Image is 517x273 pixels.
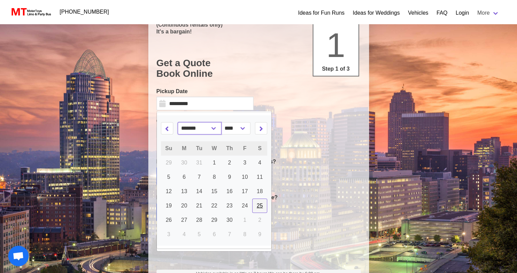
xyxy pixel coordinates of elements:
[207,170,222,184] a: 8
[211,188,217,194] span: 15
[207,184,222,199] a: 15
[196,145,202,151] span: Tu
[252,156,267,170] a: 4
[408,9,428,17] a: Vehicles
[182,174,186,180] span: 6
[161,199,177,213] a: 19
[228,174,231,180] span: 9
[166,188,172,194] span: 12
[157,58,361,79] h1: Get a Quote Book Online
[252,184,267,199] a: 18
[182,231,186,237] span: 4
[181,203,187,209] span: 20
[181,160,187,166] span: 30
[211,203,217,209] span: 22
[157,21,361,28] p: (Continuous rentals only)
[196,188,202,194] span: 14
[166,203,172,209] span: 19
[198,231,201,237] span: 5
[167,231,170,237] span: 3
[326,26,345,64] span: 1
[237,170,252,184] a: 10
[222,199,237,213] a: 23
[192,213,207,227] a: 28
[258,145,262,151] span: S
[222,170,237,184] a: 9
[242,203,248,209] span: 24
[237,199,252,213] a: 24
[455,9,469,17] a: Login
[161,184,177,199] a: 12
[8,246,29,266] a: Open chat
[157,87,254,96] label: Pickup Date
[243,217,246,223] span: 1
[177,170,192,184] a: 6
[177,213,192,227] a: 27
[213,231,216,237] span: 6
[228,160,231,166] span: 2
[436,9,447,17] a: FAQ
[207,213,222,227] a: 29
[213,174,216,180] span: 8
[257,203,263,209] span: 25
[196,160,202,166] span: 31
[258,217,261,223] span: 2
[252,199,267,213] a: 25
[182,145,186,151] span: M
[181,217,187,223] span: 27
[258,231,261,237] span: 9
[227,188,233,194] span: 16
[298,9,344,17] a: Ideas for Fun Runs
[161,213,177,227] a: 26
[177,199,192,213] a: 20
[252,170,267,184] a: 11
[167,174,170,180] span: 5
[196,217,202,223] span: 28
[157,28,361,35] p: It's a bargain!
[192,170,207,184] a: 7
[166,160,172,166] span: 29
[166,217,172,223] span: 26
[258,160,261,166] span: 4
[192,184,207,199] a: 14
[473,6,503,20] a: More
[227,203,233,209] span: 23
[222,156,237,170] a: 2
[198,174,201,180] span: 7
[227,217,233,223] span: 30
[243,145,246,151] span: F
[228,231,231,237] span: 7
[237,184,252,199] a: 17
[161,170,177,184] a: 5
[207,199,222,213] a: 22
[196,203,202,209] span: 21
[207,156,222,170] a: 1
[237,156,252,170] a: 3
[10,7,52,17] img: MotorToys Logo
[222,213,237,227] a: 30
[242,174,248,180] span: 10
[243,231,246,237] span: 8
[222,184,237,199] a: 16
[257,188,263,194] span: 18
[177,184,192,199] a: 13
[211,217,217,223] span: 29
[212,145,217,151] span: W
[192,199,207,213] a: 21
[243,160,246,166] span: 3
[56,5,113,19] a: [PHONE_NUMBER]
[242,188,248,194] span: 17
[181,188,187,194] span: 13
[353,9,400,17] a: Ideas for Weddings
[226,145,233,151] span: Th
[316,65,356,73] p: Step 1 of 3
[213,160,216,166] span: 1
[165,145,172,151] span: Su
[257,174,263,180] span: 11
